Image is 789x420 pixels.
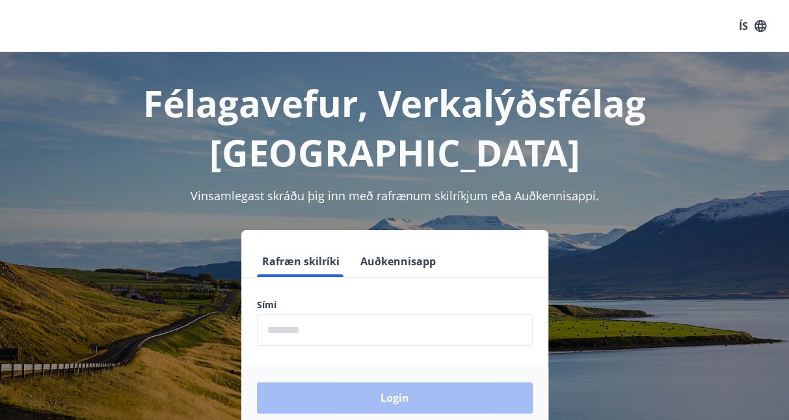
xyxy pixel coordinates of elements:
button: Auðkennisapp [355,246,441,277]
button: Rafræn skilríki [257,246,345,277]
span: Vinsamlegast skráðu þig inn með rafrænum skilríkjum eða Auðkennisappi. [191,188,599,203]
h1: Félagavefur, Verkalýðsfélag [GEOGRAPHIC_DATA] [16,78,773,177]
button: ÍS [732,14,773,38]
label: Sími [257,298,533,311]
